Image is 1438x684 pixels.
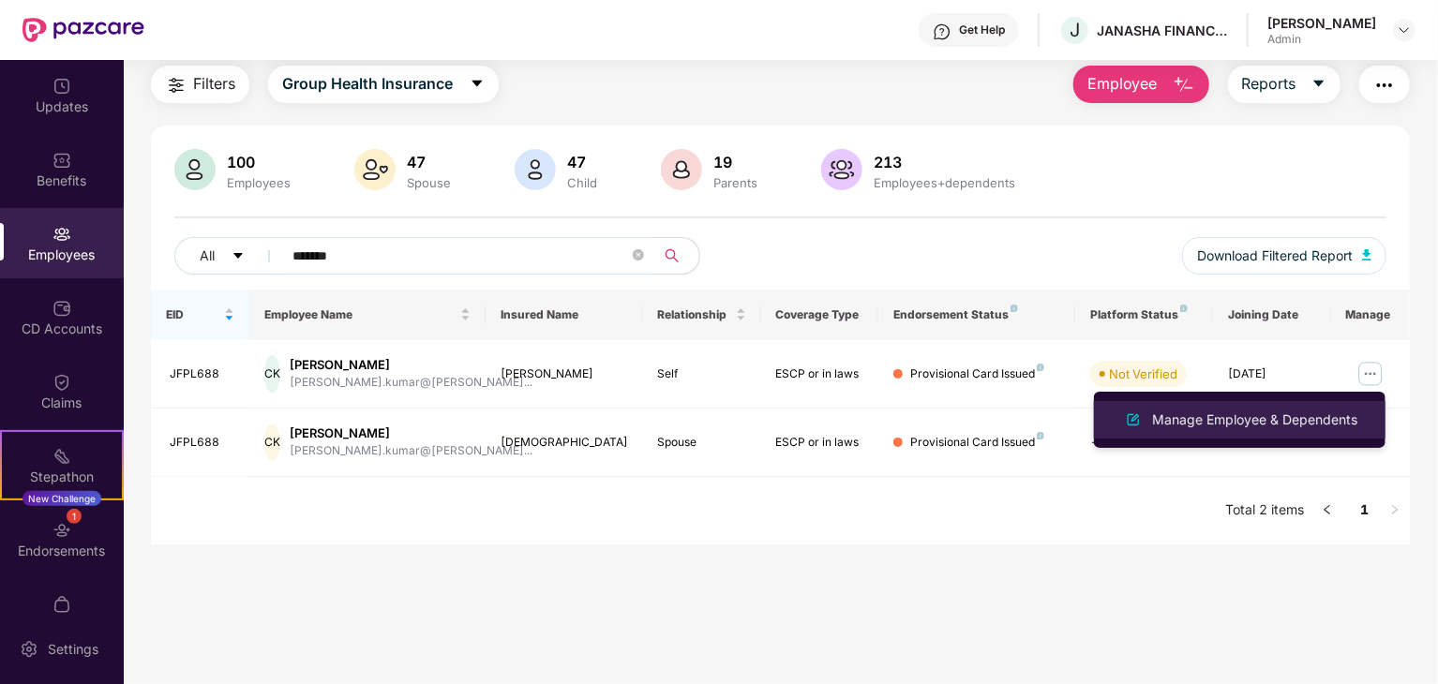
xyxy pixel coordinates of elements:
[1070,19,1080,41] span: J
[1322,504,1333,515] span: left
[52,447,71,466] img: svg+xml;base64,PHN2ZyB4bWxucz0iaHR0cDovL3d3dy53My5vcmcvMjAwMC9zdmciIHdpZHRoPSIyMSIgaGVpZ2h0PSIyMC...
[563,153,601,171] div: 47
[193,72,235,96] span: Filters
[1331,290,1410,340] th: Manage
[166,307,220,322] span: EID
[268,66,499,103] button: Group Health Insurancecaret-down
[1109,364,1177,383] div: Not Verified
[174,237,289,275] button: Allcaret-down
[282,72,453,96] span: Group Health Insurance
[1213,290,1331,340] th: Joining Date
[633,247,644,265] span: close-circle
[661,149,702,190] img: svg+xml;base64,PHN2ZyB4bWxucz0iaHR0cDovL3d3dy53My5vcmcvMjAwMC9zdmciIHhtbG5zOnhsaW5rPSJodHRwOi8vd3...
[1173,74,1195,97] img: svg+xml;base64,PHN2ZyB4bWxucz0iaHR0cDovL3d3dy53My5vcmcvMjAwMC9zdmciIHhtbG5zOnhsaW5rPSJodHRwOi8vd3...
[290,424,532,442] div: [PERSON_NAME]
[776,365,864,383] div: ESCP or in laws
[1267,32,1376,47] div: Admin
[170,434,234,452] div: JFPL688
[1380,496,1410,526] li: Next Page
[1073,66,1209,103] button: Employee
[1090,307,1198,322] div: Platform Status
[653,237,700,275] button: search
[1312,496,1342,526] li: Previous Page
[658,307,732,322] span: Relationship
[1148,409,1361,430] div: Manage Employee & Dependents
[1180,305,1188,312] img: svg+xml;base64,PHN2ZyB4bWxucz0iaHR0cDovL3d3dy53My5vcmcvMjAwMC9zdmciIHdpZHRoPSI4IiBoZWlnaHQ9IjgiIH...
[52,299,71,318] img: svg+xml;base64,PHN2ZyBpZD0iQ0RfQWNjb3VudHMiIGRhdGEtbmFtZT0iQ0QgQWNjb3VudHMiIHhtbG5zPSJodHRwOi8vd3...
[1197,245,1353,266] span: Download Filtered Report
[470,76,485,93] span: caret-down
[174,149,216,190] img: svg+xml;base64,PHN2ZyB4bWxucz0iaHR0cDovL3d3dy53My5vcmcvMjAwMC9zdmciIHhtbG5zOnhsaW5rPSJodHRwOi8vd3...
[633,249,644,260] span: close-circle
[52,151,71,170] img: svg+xml;base64,PHN2ZyBpZD0iQmVuZWZpdHMiIHhtbG5zPSJodHRwOi8vd3d3LnczLm9yZy8yMDAwL3N2ZyIgd2lkdGg9Ij...
[223,153,294,171] div: 100
[1373,74,1396,97] img: svg+xml;base64,PHN2ZyB4bWxucz0iaHR0cDovL3d3dy53My5vcmcvMjAwMC9zdmciIHdpZHRoPSIyNCIgaGVpZ2h0PSIyNC...
[22,491,101,506] div: New Challenge
[2,468,122,486] div: Stepathon
[1122,409,1145,431] img: svg+xml;base64,PHN2ZyB4bWxucz0iaHR0cDovL3d3dy53My5vcmcvMjAwMC9zdmciIHhtbG5zOnhsaW5rPSJodHRwOi8vd3...
[870,153,1019,171] div: 213
[42,640,104,659] div: Settings
[1267,14,1376,32] div: [PERSON_NAME]
[1228,66,1341,103] button: Reportscaret-down
[1011,305,1018,312] img: svg+xml;base64,PHN2ZyB4bWxucz0iaHR0cDovL3d3dy53My5vcmcvMjAwMC9zdmciIHdpZHRoPSI4IiBoZWlnaHQ9IjgiIH...
[710,175,761,190] div: Parents
[563,175,601,190] div: Child
[1380,496,1410,526] button: right
[959,22,1005,37] div: Get Help
[403,175,455,190] div: Spouse
[264,355,280,393] div: CK
[486,290,643,340] th: Insured Name
[151,66,249,103] button: Filters
[870,175,1019,190] div: Employees+dependents
[264,424,280,461] div: CK
[1087,72,1158,96] span: Employee
[1350,496,1380,526] li: 1
[1242,72,1296,96] span: Reports
[52,373,71,392] img: svg+xml;base64,PHN2ZyBpZD0iQ2xhaW0iIHhtbG5zPSJodHRwOi8vd3d3LnczLm9yZy8yMDAwL3N2ZyIgd2lkdGg9IjIwIi...
[232,249,245,264] span: caret-down
[1037,364,1044,371] img: svg+xml;base64,PHN2ZyB4bWxucz0iaHR0cDovL3d3dy53My5vcmcvMjAwMC9zdmciIHdpZHRoPSI4IiBoZWlnaHQ9IjgiIH...
[52,77,71,96] img: svg+xml;base64,PHN2ZyBpZD0iVXBkYXRlZCIgeG1sbnM9Imh0dHA6Ly93d3cudzMub3JnLzIwMDAvc3ZnIiB3aWR0aD0iMj...
[933,22,951,41] img: svg+xml;base64,PHN2ZyBpZD0iSGVscC0zMngzMiIgeG1sbnM9Imh0dHA6Ly93d3cudzMub3JnLzIwMDAvc3ZnIiB3aWR0aD...
[52,225,71,244] img: svg+xml;base64,PHN2ZyBpZD0iRW1wbG95ZWVzIiB4bWxucz0iaHR0cDovL3d3dy53My5vcmcvMjAwMC9zdmciIHdpZHRoPS...
[1182,237,1386,275] button: Download Filtered Report
[1397,22,1412,37] img: svg+xml;base64,PHN2ZyBpZD0iRHJvcGRvd24tMzJ4MzIiIHhtbG5zPSJodHRwOi8vd3d3LnczLm9yZy8yMDAwL3N2ZyIgd2...
[223,175,294,190] div: Employees
[67,509,82,524] div: 1
[249,290,486,340] th: Employee Name
[354,149,396,190] img: svg+xml;base64,PHN2ZyB4bWxucz0iaHR0cDovL3d3dy53My5vcmcvMjAwMC9zdmciIHhtbG5zOnhsaW5rPSJodHRwOi8vd3...
[290,442,532,460] div: [PERSON_NAME].kumar@[PERSON_NAME]...
[403,153,455,171] div: 47
[910,365,1044,383] div: Provisional Card Issued
[501,434,628,452] div: [DEMOGRAPHIC_DATA]
[52,595,71,614] img: svg+xml;base64,PHN2ZyBpZD0iTXlfT3JkZXJzIiBkYXRhLW5hbWU9Ik15IE9yZGVycyIgeG1sbnM9Imh0dHA6Ly93d3cudz...
[1312,496,1342,526] button: left
[200,245,215,266] span: All
[165,74,187,97] img: svg+xml;base64,PHN2ZyB4bWxucz0iaHR0cDovL3d3dy53My5vcmcvMjAwMC9zdmciIHdpZHRoPSIyNCIgaGVpZ2h0PSIyNC...
[501,365,628,383] div: [PERSON_NAME]
[776,434,864,452] div: ESCP or in laws
[1075,409,1213,477] td: -
[1037,432,1044,439] img: svg+xml;base64,PHN2ZyB4bWxucz0iaHR0cDovL3d3dy53My5vcmcvMjAwMC9zdmciIHdpZHRoPSI4IiBoZWlnaHQ9IjgiIH...
[22,18,144,42] img: New Pazcare Logo
[1228,365,1316,383] div: [DATE]
[170,365,234,383] div: JFPL688
[1389,504,1401,515] span: right
[643,290,761,340] th: Relationship
[821,149,862,190] img: svg+xml;base64,PHN2ZyB4bWxucz0iaHR0cDovL3d3dy53My5vcmcvMjAwMC9zdmciIHhtbG5zOnhsaW5rPSJodHRwOi8vd3...
[1226,496,1305,526] li: Total 2 items
[52,521,71,540] img: svg+xml;base64,PHN2ZyBpZD0iRW5kb3JzZW1lbnRzIiB4bWxucz0iaHR0cDovL3d3dy53My5vcmcvMjAwMC9zdmciIHdpZH...
[910,434,1044,452] div: Provisional Card Issued
[1311,76,1326,93] span: caret-down
[710,153,761,171] div: 19
[658,434,746,452] div: Spouse
[1350,496,1380,524] a: 1
[893,307,1060,322] div: Endorsement Status
[1356,359,1386,389] img: manageButton
[290,374,532,392] div: [PERSON_NAME].kumar@[PERSON_NAME]...
[20,640,38,659] img: svg+xml;base64,PHN2ZyBpZD0iU2V0dGluZy0yMHgyMCIgeG1sbnM9Imh0dHA6Ly93d3cudzMub3JnLzIwMDAvc3ZnIiB3aW...
[761,290,879,340] th: Coverage Type
[290,356,532,374] div: [PERSON_NAME]
[1097,22,1228,39] div: JANASHA FINANCE PRIVATE LIMITED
